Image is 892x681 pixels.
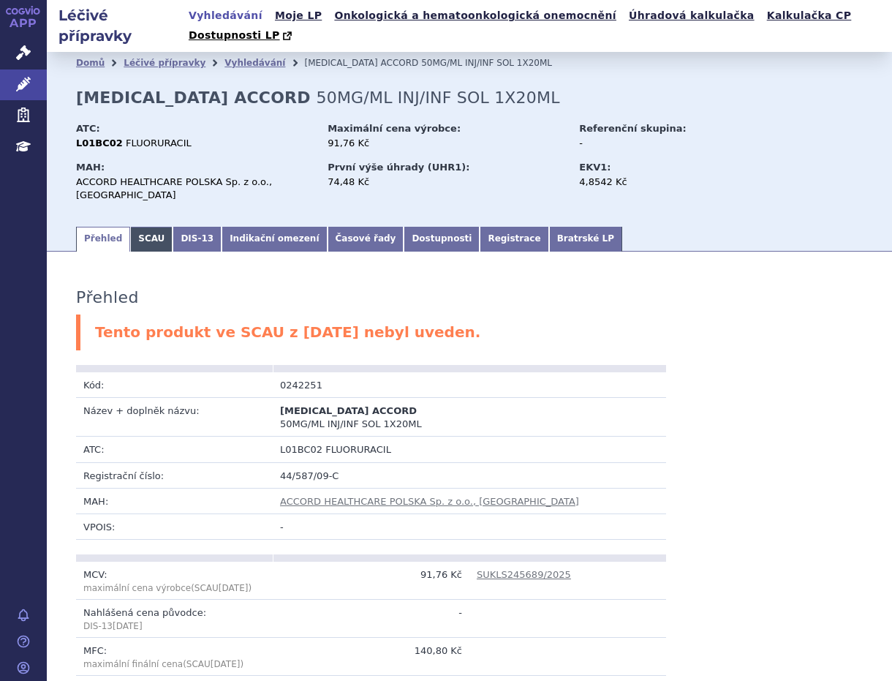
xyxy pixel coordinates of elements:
span: (SCAU ) [83,583,252,593]
a: SCAU [130,227,173,252]
a: SUKLS245689/2025 [477,569,571,580]
h3: Přehled [76,288,139,307]
td: 0242251 [273,372,469,398]
a: Úhradová kalkulačka [624,6,759,26]
span: FLUORURACIL [126,138,192,148]
p: maximální finální cena [83,658,265,671]
a: Bratrské LP [549,227,622,252]
span: 50MG/ML INJ/INF SOL 1X20ML [280,418,422,429]
td: MCV: [76,562,273,600]
span: [DATE] [219,583,249,593]
strong: [MEDICAL_DATA] ACCORD [76,89,311,107]
td: 140,80 Kč [273,638,469,676]
span: (SCAU ) [183,659,243,669]
strong: Maximální cena výrobce: [328,123,461,134]
span: maximální cena výrobce [83,583,191,593]
a: Přehled [76,227,130,252]
td: ATC: [76,437,273,462]
strong: První výše úhrady (UHR1): [328,162,469,173]
a: Onkologická a hematoonkologická onemocnění [330,6,621,26]
span: Dostupnosti LP [189,29,280,41]
span: [DATE] [113,621,143,631]
div: ACCORD HEALTHCARE POLSKA Sp. z o.o., [GEOGRAPHIC_DATA] [76,176,314,202]
span: 50MG/ML INJ/INF SOL 1X20ML [421,58,552,68]
td: - [273,514,666,540]
div: - [579,137,744,150]
a: Vyhledávání [224,58,285,68]
td: MAH: [76,488,273,513]
span: FLUORURACIL [325,444,391,455]
a: Moje LP [271,6,326,26]
strong: L01BC02 [76,138,123,148]
td: VPOIS: [76,514,273,540]
h2: Léčivé přípravky [47,5,184,46]
strong: MAH: [76,162,105,173]
strong: EKV1: [579,162,611,173]
td: Registrační číslo: [76,462,273,488]
a: Indikační omezení [222,227,327,252]
span: [MEDICAL_DATA] ACCORD [304,58,418,68]
td: MFC: [76,638,273,676]
a: DIS-13 [173,227,222,252]
span: [DATE] [211,659,241,669]
strong: ATC: [76,123,100,134]
a: Léčivé přípravky [124,58,205,68]
a: Domů [76,58,105,68]
a: ACCORD HEALTHCARE POLSKA Sp. z o.o., [GEOGRAPHIC_DATA] [280,496,579,507]
div: 74,48 Kč [328,176,565,189]
a: Dostupnosti LP [184,26,299,46]
div: 4,8542 Kč [579,176,744,189]
a: Časové řady [328,227,404,252]
td: 44/587/09-C [273,462,666,488]
td: Nahlášená cena původce: [76,600,273,638]
td: - [273,600,469,638]
p: DIS-13 [83,620,265,633]
a: Kalkulačka CP [763,6,856,26]
strong: Referenční skupina: [579,123,686,134]
td: Název + doplněk názvu: [76,398,273,437]
a: Dostupnosti [404,227,480,252]
div: 91,76 Kč [328,137,565,150]
span: L01BC02 [280,444,322,455]
span: 50MG/ML INJ/INF SOL 1X20ML [317,89,560,107]
td: 91,76 Kč [273,562,469,600]
a: Registrace [480,227,548,252]
div: Tento produkt ve SCAU z [DATE] nebyl uveden. [76,315,863,350]
a: Vyhledávání [184,6,267,26]
td: Kód: [76,372,273,398]
span: [MEDICAL_DATA] ACCORD [280,405,417,416]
